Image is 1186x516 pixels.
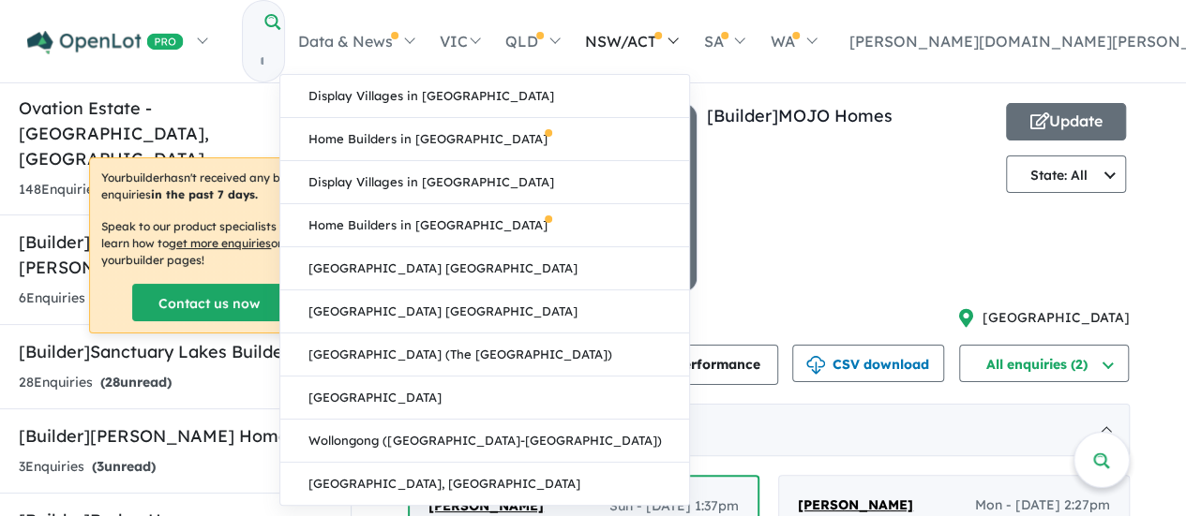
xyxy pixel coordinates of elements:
[280,161,689,204] a: Display Villages in [GEOGRAPHIC_DATA]
[280,376,689,420] a: [GEOGRAPHIC_DATA]
[280,204,689,247] a: Home Builders in [GEOGRAPHIC_DATA]
[19,96,332,171] h5: Ovation Estate - [GEOGRAPHIC_DATA] , [GEOGRAPHIC_DATA]
[27,31,184,54] img: Openlot PRO Logo White
[1006,155,1126,193] button: State: All
[19,456,156,479] div: 3 Enquir ies
[627,345,778,385] button: Performance
[243,41,280,81] input: Try estate name, suburb, builder or developer
[19,179,278,201] div: 148 Enquir ies
[132,284,285,321] a: Contact us now
[492,8,572,74] a: QLD
[806,356,825,375] img: download icon
[572,8,690,74] a: NSW/ACT
[97,458,104,475] span: 3
[105,374,120,391] span: 28
[707,105,893,126] a: [Builder]MOJO Homes
[983,307,1130,330] span: [GEOGRAPHIC_DATA]
[427,8,492,74] a: VIC
[757,8,828,74] a: WA
[169,236,271,250] u: get more enquiries
[285,8,427,74] a: Data & News
[408,404,1130,456] div: [DATE]
[645,356,760,373] span: Performance
[798,496,913,513] span: [PERSON_NAME]
[428,497,544,514] span: [PERSON_NAME]
[690,8,757,74] a: SA
[19,339,332,364] h5: [Builder] Sanctuary Lakes Builder
[19,372,172,394] div: 28 Enquir ies
[280,75,689,118] a: Display Villages in [GEOGRAPHIC_DATA]
[92,458,156,475] strong: ( unread)
[959,345,1129,382] button: All enquiries (2)
[101,170,316,203] p: Your builder hasn't received any buyer enquiries
[19,229,332,280] h5: [Builder] [PERSON_NAME] [PERSON_NAME] Homes
[19,423,332,449] h5: [Builder] [PERSON_NAME] Homes
[151,187,258,201] b: in the past 7 days.
[280,118,689,161] a: Home Builders in [GEOGRAPHIC_DATA]
[280,290,689,333] a: [GEOGRAPHIC_DATA] [GEOGRAPHIC_DATA]
[19,287,157,310] div: 6 Enquir ies
[280,463,689,505] a: [GEOGRAPHIC_DATA], [GEOGRAPHIC_DATA]
[280,333,689,376] a: [GEOGRAPHIC_DATA] (The [GEOGRAPHIC_DATA])
[792,345,944,382] button: CSV download
[280,420,689,463] a: Wollongong ([GEOGRAPHIC_DATA]-[GEOGRAPHIC_DATA])
[1006,103,1126,140] button: Update
[101,218,316,269] p: Speak to our product specialists to learn how to on your builder pages !
[100,374,172,391] strong: ( unread)
[280,247,689,290] a: [GEOGRAPHIC_DATA] [GEOGRAPHIC_DATA]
